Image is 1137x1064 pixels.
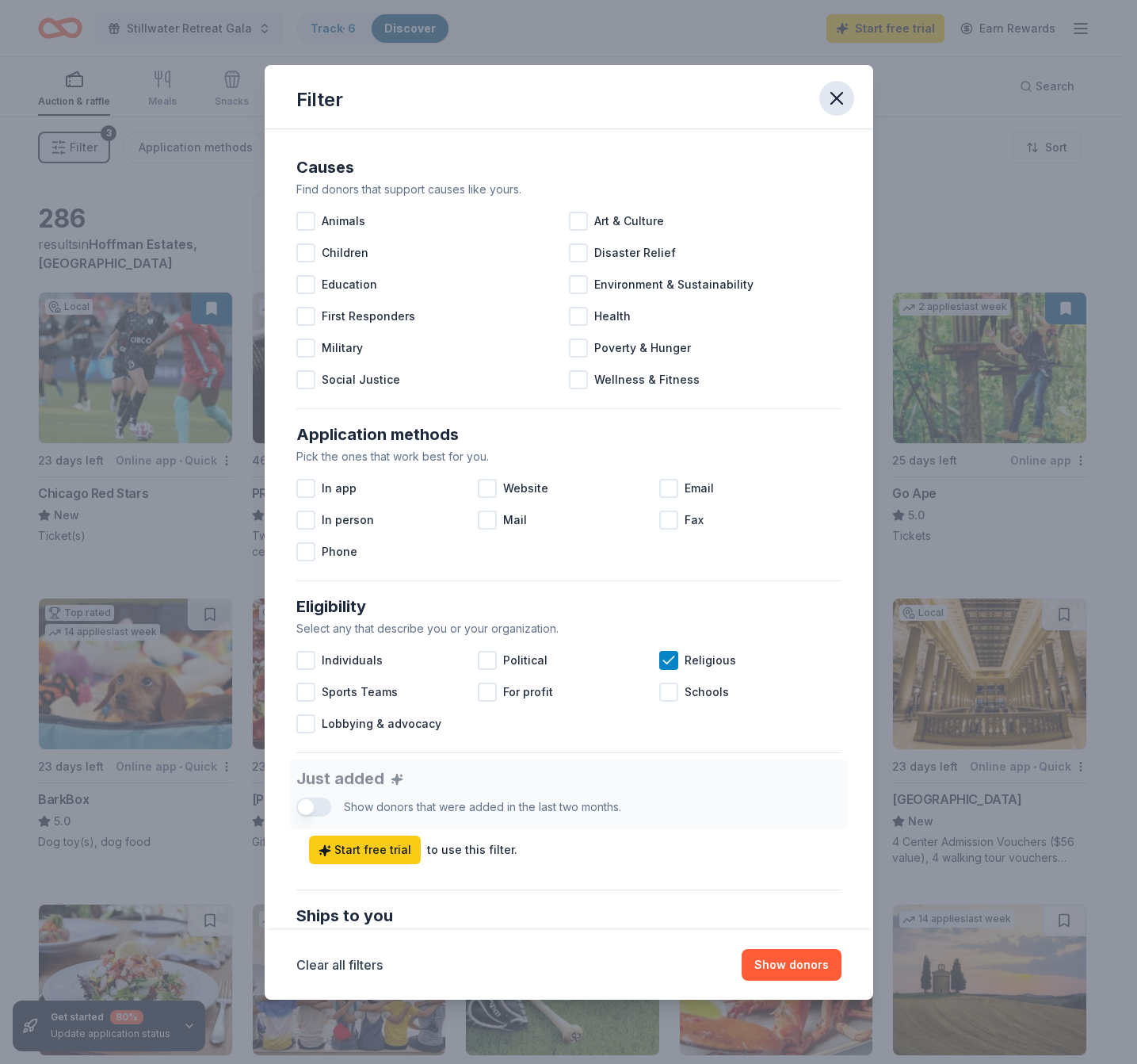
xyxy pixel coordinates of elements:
span: Sports Teams [322,683,398,702]
span: Social Justice [322,370,400,389]
span: Phone [322,542,357,561]
span: Poverty & Hunger [594,339,691,358]
div: Select any that describe you or your organization. [296,619,841,638]
span: Religious [685,651,736,670]
span: Individuals [322,651,383,670]
div: Filter [296,87,343,113]
span: Wellness & Fitness [594,370,700,389]
div: Causes [296,155,841,180]
span: In app [322,479,357,498]
a: Start free trial [309,836,421,864]
span: Lobbying & advocacy [322,714,441,733]
span: Health [594,307,631,326]
span: Environment & Sustainability [594,275,754,294]
span: Schools [685,683,729,702]
span: Animals [322,212,365,231]
span: Military [322,339,363,358]
span: Education [322,275,377,294]
div: Eligibility [296,594,841,619]
div: Ships to you [296,903,841,928]
button: Show donors [742,949,841,981]
span: In person [322,511,374,530]
span: Start free trial [319,840,411,859]
span: Children [322,243,368,262]
span: Website [503,479,548,498]
span: Mail [503,511,527,530]
div: to use this filter. [427,840,517,859]
span: Fax [685,511,704,530]
span: First Responders [322,307,415,326]
span: Disaster Relief [594,243,676,262]
span: Art & Culture [594,212,664,231]
span: Email [685,479,714,498]
div: Application methods [296,422,841,447]
button: Clear all filters [296,955,383,974]
div: Pick the ones that work best for you. [296,447,841,466]
span: Political [503,651,548,670]
span: For profit [503,683,553,702]
div: Find donors that support causes like yours. [296,180,841,199]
